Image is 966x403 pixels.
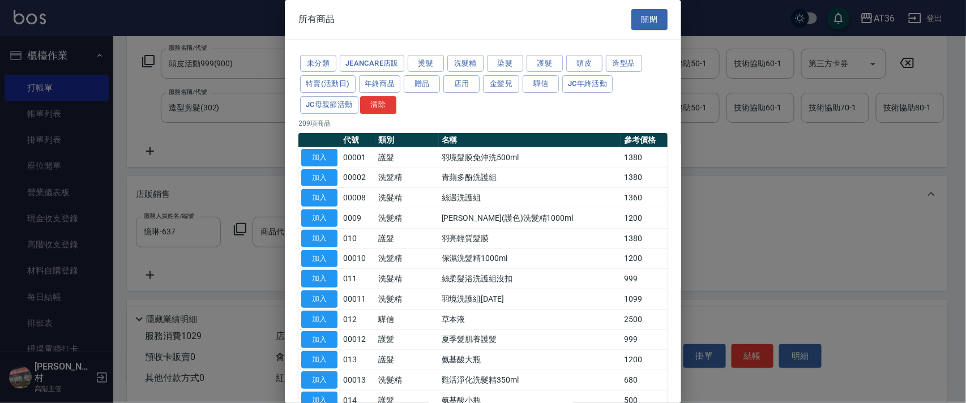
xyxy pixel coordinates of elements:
td: 0009 [340,208,375,229]
td: 00008 [340,188,375,208]
td: 010 [340,228,375,248]
td: 草本液 [439,309,621,329]
td: 羽亮輕質髮膜 [439,228,621,248]
td: 1200 [621,208,668,229]
td: 護髮 [375,329,439,350]
button: 加入 [301,189,337,207]
button: 金髮兒 [483,75,519,93]
td: 氨基酸大瓶 [439,350,621,370]
button: 加入 [301,371,337,389]
td: 驊信 [375,309,439,329]
td: 羽境洗護組[DATE] [439,289,621,310]
td: 012 [340,309,375,329]
button: 加入 [301,169,337,187]
th: 代號 [340,133,375,148]
th: 類別 [375,133,439,148]
td: 護髮 [375,228,439,248]
button: 關閉 [631,9,668,30]
button: 加入 [301,331,337,349]
button: 加入 [301,290,337,308]
td: 洗髮精 [375,168,439,188]
td: 1380 [621,168,668,188]
button: JC年終活動 [562,75,613,93]
td: 999 [621,269,668,289]
td: 999 [621,329,668,350]
td: 00010 [340,248,375,269]
button: 加入 [301,230,337,247]
th: 名稱 [439,133,621,148]
td: 1380 [621,228,668,248]
td: 青蘋多酚洗護組 [439,168,621,188]
td: 護髮 [375,350,439,370]
button: 加入 [301,250,337,268]
button: 未分類 [300,55,336,72]
td: 羽境髮膜免沖洗500ml [439,147,621,168]
td: 洗髮精 [375,248,439,269]
td: 保濕洗髮精1000ml [439,248,621,269]
button: 加入 [301,270,337,288]
td: [PERSON_NAME](護色)洗髮精1000ml [439,208,621,229]
td: 011 [340,269,375,289]
button: 年終商品 [359,75,401,93]
button: 驊信 [523,75,559,93]
button: 護髮 [527,55,563,72]
td: 1380 [621,147,668,168]
button: JeanCare店販 [340,55,404,72]
button: 店用 [443,75,480,93]
td: 甦活淨化洗髮精350ml [439,370,621,391]
button: 加入 [301,351,337,368]
button: 加入 [301,209,337,227]
td: 洗髮精 [375,188,439,208]
th: 參考價格 [621,133,668,148]
td: 1360 [621,188,668,208]
td: 1099 [621,289,668,310]
button: 造型品 [606,55,642,72]
td: 洗髮精 [375,370,439,391]
td: 絲遇洗護組 [439,188,621,208]
button: JC母親節活動 [300,96,358,114]
td: 絲柔髮浴洗護組沒扣 [439,269,621,289]
td: 洗髮精 [375,269,439,289]
td: 00011 [340,289,375,310]
td: 夏季髮肌養護髮 [439,329,621,350]
button: 染髮 [487,55,523,72]
td: 680 [621,370,668,391]
td: 1200 [621,350,668,370]
td: 洗髮精 [375,289,439,310]
button: 加入 [301,311,337,328]
p: 209 項商品 [298,118,668,128]
button: 贈品 [404,75,440,93]
td: 00013 [340,370,375,391]
td: 2500 [621,309,668,329]
td: 00002 [340,168,375,188]
td: 護髮 [375,147,439,168]
button: 頭皮 [566,55,602,72]
button: 清除 [360,96,396,114]
td: 00001 [340,147,375,168]
button: 加入 [301,149,337,166]
button: 燙髮 [408,55,444,72]
td: 洗髮精 [375,208,439,229]
button: 洗髮精 [447,55,484,72]
td: 013 [340,350,375,370]
td: 1200 [621,248,668,269]
span: 所有商品 [298,14,335,25]
td: 00012 [340,329,375,350]
button: 特賣(活動日) [300,75,356,93]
